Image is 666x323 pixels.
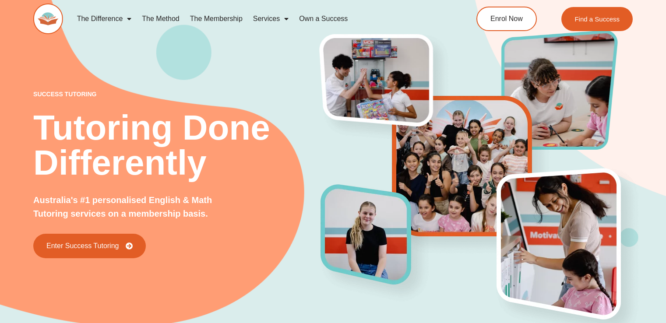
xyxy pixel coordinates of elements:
p: success tutoring [33,91,321,97]
h2: Tutoring Done Differently [33,110,321,180]
a: Own a Success [294,9,353,29]
a: The Method [137,9,184,29]
span: Enter Success Tutoring [46,242,119,249]
nav: Menu [72,9,442,29]
p: Australia's #1 personalised English & Math Tutoring services on a membership basis. [33,193,243,221]
a: Services [248,9,294,29]
span: Find a Success [574,16,620,22]
a: Enter Success Tutoring [33,234,146,258]
a: Enrol Now [476,7,537,31]
a: Find a Success [561,7,633,31]
a: The Difference [72,9,137,29]
a: The Membership [185,9,248,29]
span: Enrol Now [490,15,523,22]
